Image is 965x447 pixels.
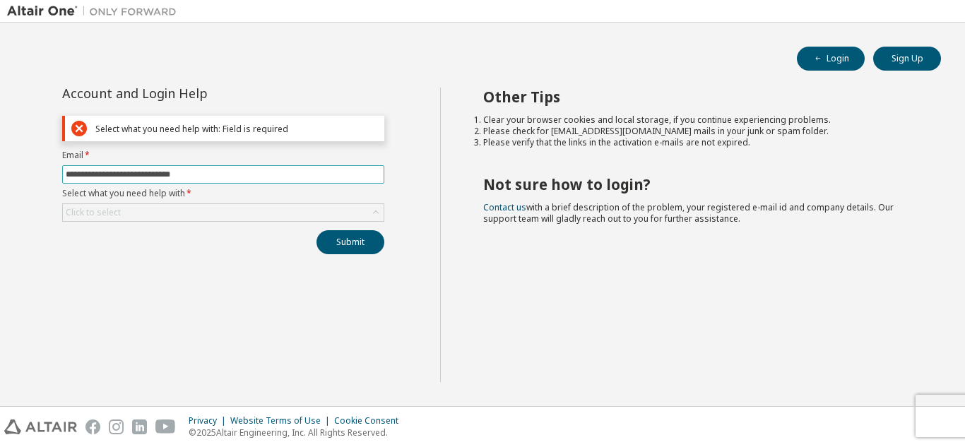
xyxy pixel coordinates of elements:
div: Click to select [63,204,384,221]
div: Privacy [189,415,230,427]
label: Select what you need help with [62,188,384,199]
button: Sign Up [873,47,941,71]
div: Account and Login Help [62,88,320,99]
span: with a brief description of the problem, your registered e-mail id and company details. Our suppo... [483,201,894,225]
label: Email [62,150,384,161]
img: Altair One [7,4,184,18]
li: Please check for [EMAIL_ADDRESS][DOMAIN_NAME] mails in your junk or spam folder. [483,126,916,137]
img: facebook.svg [85,419,100,434]
img: youtube.svg [155,419,176,434]
img: instagram.svg [109,419,124,434]
img: altair_logo.svg [4,419,77,434]
li: Clear your browser cookies and local storage, if you continue experiencing problems. [483,114,916,126]
h2: Not sure how to login? [483,175,916,193]
div: Select what you need help with: Field is required [95,124,378,134]
li: Please verify that the links in the activation e-mails are not expired. [483,137,916,148]
img: linkedin.svg [132,419,147,434]
div: Website Terms of Use [230,415,334,427]
button: Login [797,47,865,71]
h2: Other Tips [483,88,916,106]
div: Click to select [66,207,121,218]
a: Contact us [483,201,526,213]
div: Cookie Consent [334,415,407,427]
button: Submit [316,230,384,254]
p: © 2025 Altair Engineering, Inc. All Rights Reserved. [189,427,407,439]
